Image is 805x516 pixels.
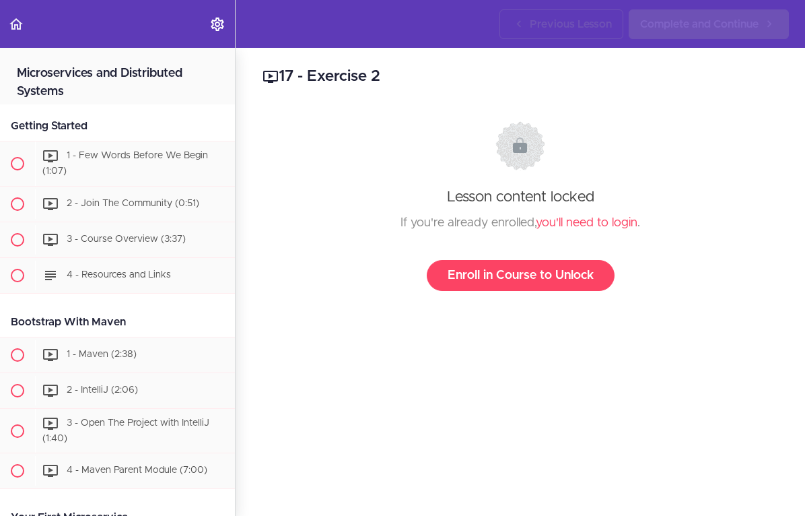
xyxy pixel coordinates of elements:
[427,260,615,291] a: Enroll in Course to Unlock
[499,9,623,39] a: Previous Lesson
[262,65,778,88] h2: 17 - Exercise 2
[530,16,612,32] span: Previous Lesson
[8,16,24,32] svg: Back to course curriculum
[67,385,138,395] span: 2 - IntelliJ (2:06)
[640,16,759,32] span: Complete and Continue
[536,217,637,229] a: you'll need to login
[275,213,765,233] div: If you're already enrolled, .
[67,270,171,280] span: 4 - Resources and Links
[629,9,789,39] a: Complete and Continue
[209,16,225,32] svg: Settings Menu
[275,121,765,291] div: Lesson content locked
[67,234,186,244] span: 3 - Course Overview (3:37)
[67,350,137,359] span: 1 - Maven (2:38)
[42,151,208,176] span: 1 - Few Words Before We Begin (1:07)
[67,199,199,208] span: 2 - Join The Community (0:51)
[67,466,207,476] span: 4 - Maven Parent Module (7:00)
[42,418,209,443] span: 3 - Open The Project with IntelliJ (1:40)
